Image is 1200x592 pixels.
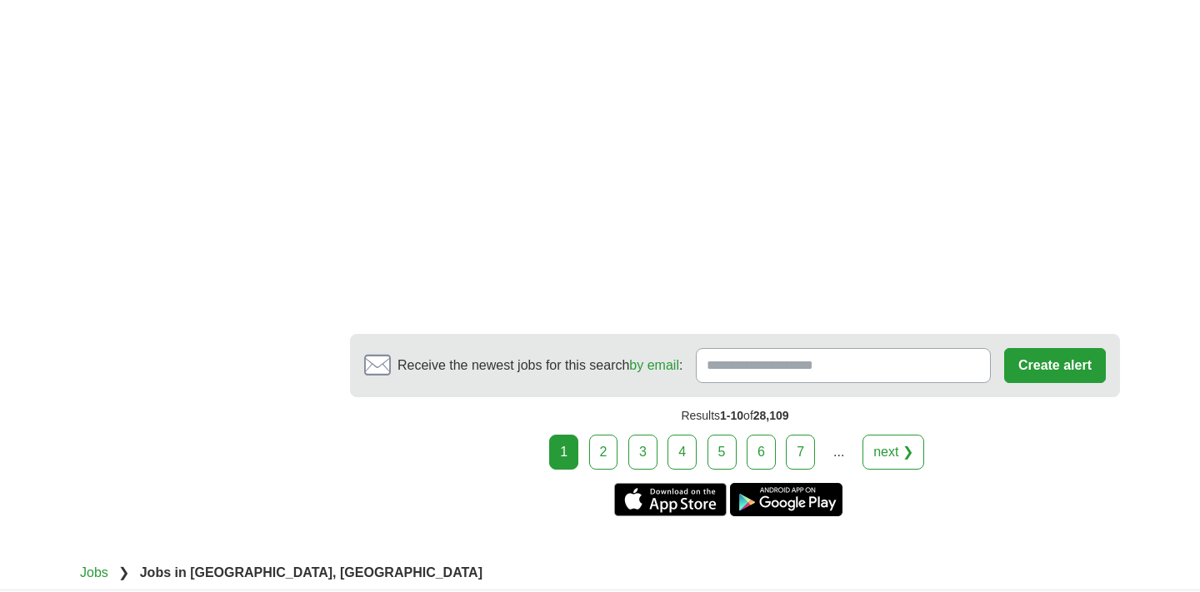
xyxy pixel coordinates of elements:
a: Jobs [80,565,108,580]
span: 28,109 [753,409,789,422]
a: 5 [707,435,737,470]
span: ❯ [118,565,129,580]
span: Receive the newest jobs for this search : [397,356,682,376]
div: 1 [549,435,578,470]
button: Create alert [1004,348,1106,383]
a: 2 [589,435,618,470]
a: next ❯ [862,435,924,470]
a: 6 [747,435,776,470]
div: Results of [350,397,1120,435]
div: ... [822,435,856,469]
a: 3 [628,435,657,470]
span: 1-10 [720,409,743,422]
a: Get the iPhone app [614,483,727,516]
a: by email [629,358,679,372]
strong: Jobs in [GEOGRAPHIC_DATA], [GEOGRAPHIC_DATA] [140,565,482,580]
a: Get the Android app [730,483,842,516]
a: 4 [667,435,697,470]
a: 7 [786,435,815,470]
